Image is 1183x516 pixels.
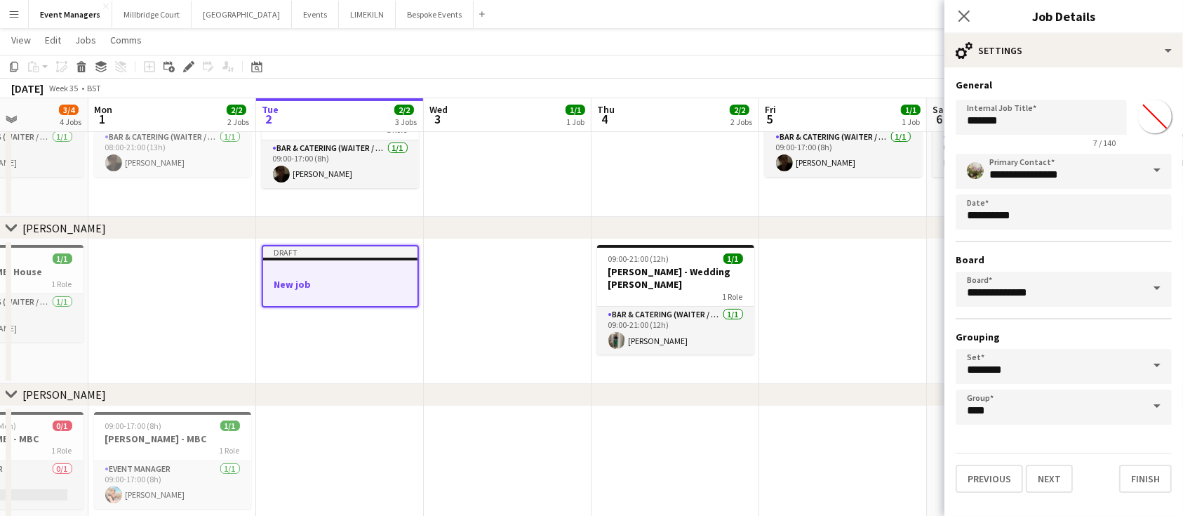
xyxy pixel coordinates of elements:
[220,445,240,456] span: 1 Role
[597,103,615,116] span: Thu
[52,445,72,456] span: 1 Role
[22,221,106,235] div: [PERSON_NAME]
[1026,465,1073,493] button: Next
[192,1,292,28] button: [GEOGRAPHIC_DATA]
[94,129,251,177] app-card-role: Bar & Catering (Waiter / waitress)1/108:00-21:00 (13h)[PERSON_NAME]
[262,140,419,188] app-card-role: Bar & Catering (Waiter / waitress)1/109:00-17:00 (8h)[PERSON_NAME]
[944,34,1183,67] div: Settings
[933,103,948,116] span: Sat
[394,105,414,115] span: 2/2
[956,79,1172,91] h3: General
[94,432,251,445] h3: [PERSON_NAME] - MBC
[75,34,96,46] span: Jobs
[262,245,419,307] app-job-card: DraftNew job
[427,111,448,127] span: 3
[597,245,754,355] app-job-card: 09:00-21:00 (12h)1/1[PERSON_NAME] - Wedding [PERSON_NAME]1 RoleBar & Catering (Waiter / waitress)...
[227,105,246,115] span: 2/2
[730,105,749,115] span: 2/2
[11,81,44,95] div: [DATE]
[105,31,147,49] a: Comms
[220,421,240,431] span: 1/1
[395,117,417,127] div: 3 Jobs
[566,105,585,115] span: 1/1
[262,80,419,188] app-job-card: In progress09:00-17:00 (8h)1/1[PERSON_NAME] MBC1 RoleBar & Catering (Waiter / waitress)1/109:00-1...
[53,421,72,431] span: 0/1
[723,291,743,302] span: 1 Role
[608,253,669,264] span: 09:00-21:00 (12h)
[94,412,251,509] app-job-card: 09:00-17:00 (8h)1/1[PERSON_NAME] - MBC1 RoleEvent Manager1/109:00-17:00 (8h)[PERSON_NAME]
[11,34,31,46] span: View
[763,111,776,127] span: 5
[339,1,396,28] button: LIMEKILN
[292,1,339,28] button: Events
[112,1,192,28] button: Millbridge Court
[1119,465,1172,493] button: Finish
[723,253,743,264] span: 1/1
[429,103,448,116] span: Wed
[59,105,79,115] span: 3/4
[595,111,615,127] span: 4
[1082,138,1127,148] span: 7 / 140
[930,111,948,127] span: 6
[46,83,81,93] span: Week 35
[39,31,67,49] a: Edit
[260,111,279,127] span: 2
[60,117,81,127] div: 4 Jobs
[597,307,754,355] app-card-role: Bar & Catering (Waiter / waitress)1/109:00-21:00 (12h)[PERSON_NAME]
[901,105,921,115] span: 1/1
[263,278,417,291] h3: New job
[262,103,279,116] span: Tue
[6,31,36,49] a: View
[730,117,752,127] div: 2 Jobs
[53,253,72,264] span: 1/1
[765,129,922,177] app-card-role: Bar & Catering (Waiter / waitress)1/109:00-17:00 (8h)[PERSON_NAME]
[110,34,142,46] span: Comms
[29,1,112,28] button: Event Managers
[263,246,417,258] div: Draft
[69,31,102,49] a: Jobs
[45,34,61,46] span: Edit
[902,117,920,127] div: 1 Job
[92,111,112,127] span: 1
[933,129,1090,177] app-card-role: Bar & Catering (Waiter / waitress)1/109:00-17:00 (8h)[PERSON_NAME]
[597,265,754,291] h3: [PERSON_NAME] - Wedding [PERSON_NAME]
[94,103,112,116] span: Mon
[52,279,72,289] span: 1 Role
[22,388,106,402] div: [PERSON_NAME]
[765,103,776,116] span: Fri
[396,1,474,28] button: Bespoke Events
[956,253,1172,266] h3: Board
[566,117,584,127] div: 1 Job
[94,461,251,509] app-card-role: Event Manager1/109:00-17:00 (8h)[PERSON_NAME]
[87,83,101,93] div: BST
[956,465,1023,493] button: Previous
[944,7,1183,25] h3: Job Details
[956,331,1172,343] h3: Grouping
[105,421,162,431] span: 09:00-17:00 (8h)
[227,117,249,127] div: 2 Jobs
